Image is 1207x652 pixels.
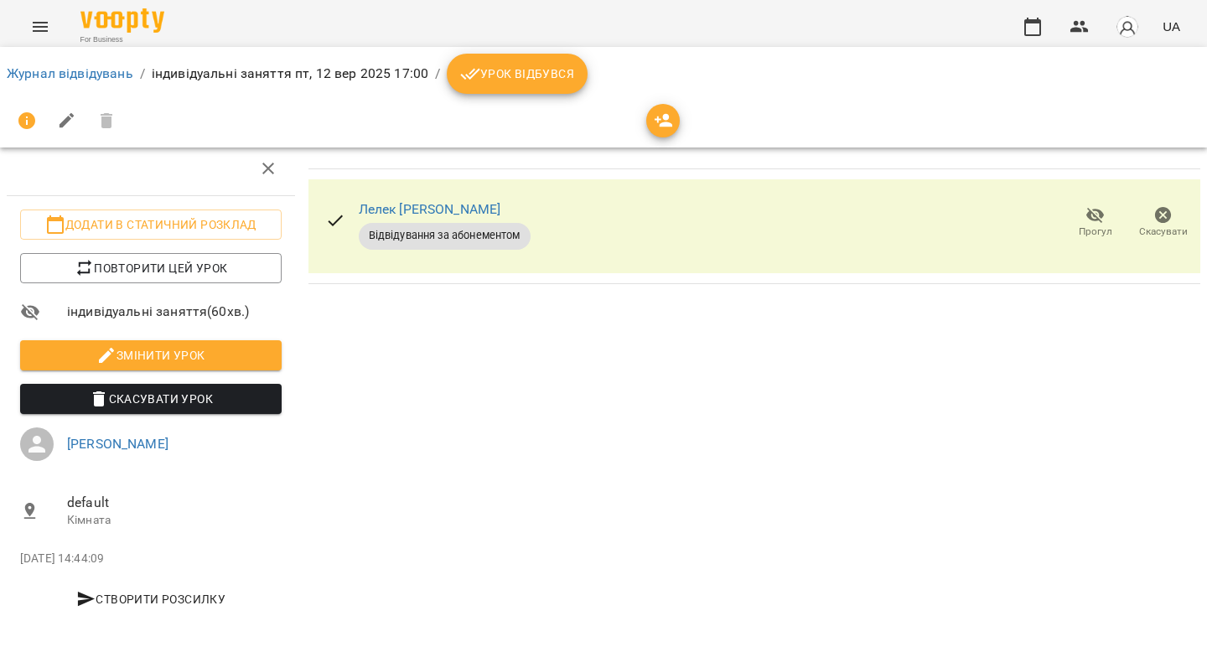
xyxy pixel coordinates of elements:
p: Кімната [67,512,282,529]
a: Журнал відвідувань [7,65,133,81]
nav: breadcrumb [7,54,1200,94]
button: Змінити урок [20,340,282,370]
span: індивідуальні заняття ( 60 хв. ) [67,302,282,322]
p: індивідуальні заняття пт, 12 вер 2025 17:00 [152,64,428,84]
button: Повторити цей урок [20,253,282,283]
button: UA [1156,11,1187,42]
span: Урок відбувся [460,64,574,84]
span: Прогул [1079,225,1112,239]
span: Скасувати Урок [34,389,268,409]
img: avatar_s.png [1116,15,1139,39]
span: For Business [80,34,164,45]
button: Прогул [1061,199,1129,246]
span: UA [1163,18,1180,35]
p: [DATE] 14:44:09 [20,551,282,567]
button: Створити розсилку [20,584,282,614]
span: Змінити урок [34,345,268,365]
li: / [140,64,145,84]
span: default [67,493,282,513]
span: Створити розсилку [27,589,275,609]
button: Menu [20,7,60,47]
span: Повторити цей урок [34,258,268,278]
button: Додати в статичний розклад [20,210,282,240]
span: Відвідування за абонементом [359,228,531,243]
button: Скасувати [1129,199,1197,246]
span: Додати в статичний розклад [34,215,268,235]
button: Скасувати Урок [20,384,282,414]
a: Лелек [PERSON_NAME] [359,201,501,217]
li: / [435,64,440,84]
a: [PERSON_NAME] [67,436,168,452]
span: Скасувати [1139,225,1188,239]
button: Урок відбувся [447,54,588,94]
img: Voopty Logo [80,8,164,33]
